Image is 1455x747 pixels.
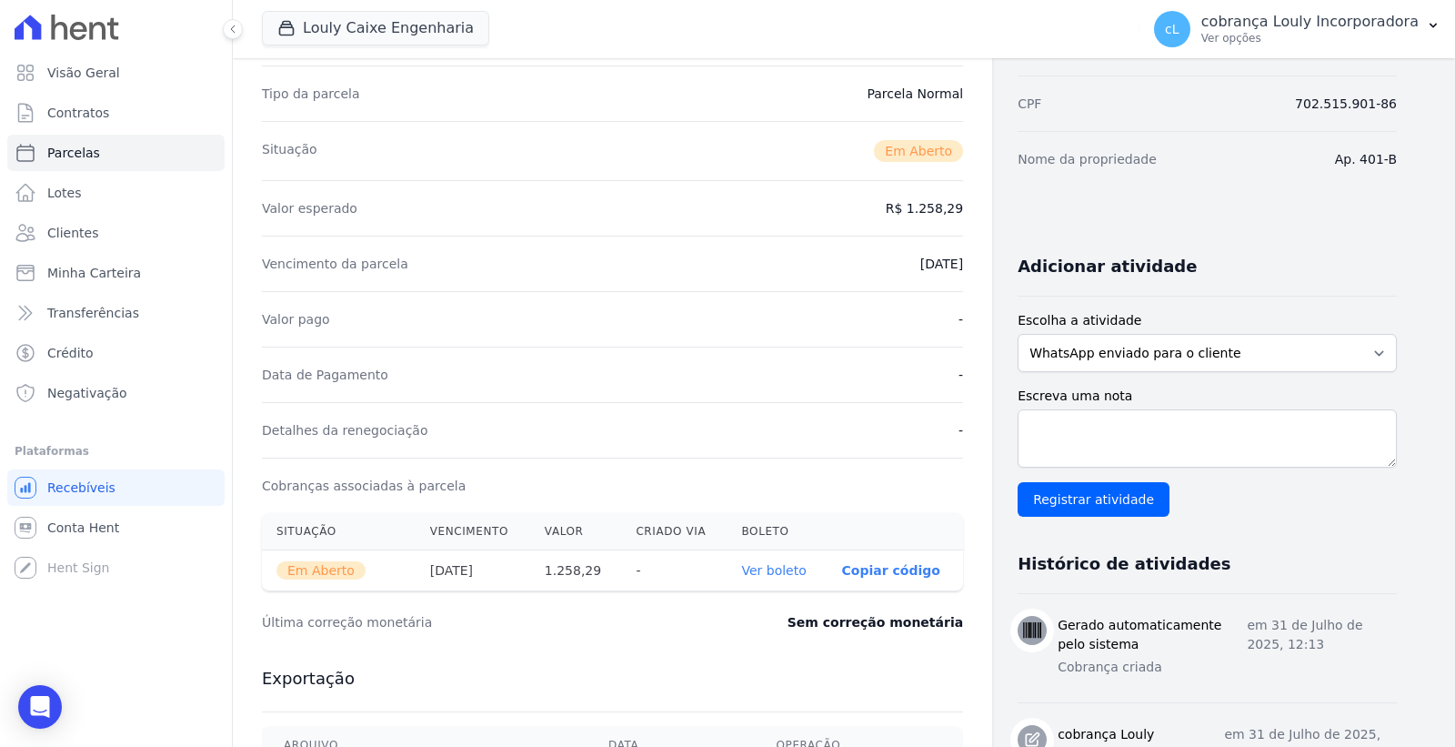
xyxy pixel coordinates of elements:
[262,613,677,631] dt: Última correção monetária
[958,421,963,439] dd: -
[47,104,109,122] span: Contratos
[7,375,225,411] a: Negativação
[621,550,727,591] th: -
[47,479,115,497] span: Recebíveis
[262,255,408,273] dt: Vencimento da parcela
[7,175,225,211] a: Lotes
[1018,482,1169,517] input: Registrar atividade
[530,513,622,550] th: Valor
[262,513,416,550] th: Situação
[788,613,963,631] dd: Sem correção monetária
[1018,387,1397,406] label: Escreva uma nota
[262,310,330,328] dt: Valor pago
[842,563,940,578] button: Copiar código
[276,561,366,580] span: Em Aberto
[1295,95,1397,113] dd: 702.515.901-86
[47,304,139,322] span: Transferências
[262,11,489,45] button: Louly Caixe Engenharia
[47,184,82,202] span: Lotes
[920,255,963,273] dd: [DATE]
[1201,31,1419,45] p: Ver opções
[262,140,317,162] dt: Situação
[262,85,360,103] dt: Tipo da parcela
[7,255,225,291] a: Minha Carteira
[1201,13,1419,31] p: cobrança Louly Incorporadora
[1165,23,1179,35] span: cL
[1139,4,1455,55] button: cL cobrança Louly Incorporadora Ver opções
[47,384,127,402] span: Negativação
[47,224,98,242] span: Clientes
[7,95,225,131] a: Contratos
[47,144,100,162] span: Parcelas
[7,510,225,546] a: Conta Hent
[7,335,225,371] a: Crédito
[47,519,119,537] span: Conta Hent
[1058,616,1247,654] h3: Gerado automaticamente pelo sistema
[7,55,225,91] a: Visão Geral
[18,685,62,729] div: Open Intercom Messenger
[621,513,727,550] th: Criado via
[741,563,806,578] a: Ver boleto
[1335,150,1397,168] dd: Ap. 401-B
[867,85,963,103] dd: Parcela Normal
[7,135,225,171] a: Parcelas
[7,215,225,251] a: Clientes
[262,421,428,439] dt: Detalhes da renegociação
[886,199,963,217] dd: R$ 1.258,29
[1018,95,1041,113] dt: CPF
[958,366,963,384] dd: -
[15,440,217,462] div: Plataformas
[1018,311,1397,330] label: Escolha a atividade
[47,264,141,282] span: Minha Carteira
[262,477,466,495] dt: Cobranças associadas à parcela
[7,469,225,506] a: Recebíveis
[1018,553,1230,575] h3: Histórico de atividades
[416,513,530,550] th: Vencimento
[1018,150,1157,168] dt: Nome da propriedade
[1058,658,1397,677] p: Cobrança criada
[727,513,827,550] th: Boleto
[262,366,388,384] dt: Data de Pagamento
[262,668,963,690] h3: Exportação
[530,550,622,591] th: 1.258,29
[7,295,225,331] a: Transferências
[1018,256,1197,278] h3: Adicionar atividade
[958,310,963,328] dd: -
[874,140,963,162] span: Em Aberto
[1247,616,1397,654] p: em 31 de Julho de 2025, 12:13
[47,344,94,362] span: Crédito
[416,550,530,591] th: [DATE]
[262,199,357,217] dt: Valor esperado
[47,64,120,82] span: Visão Geral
